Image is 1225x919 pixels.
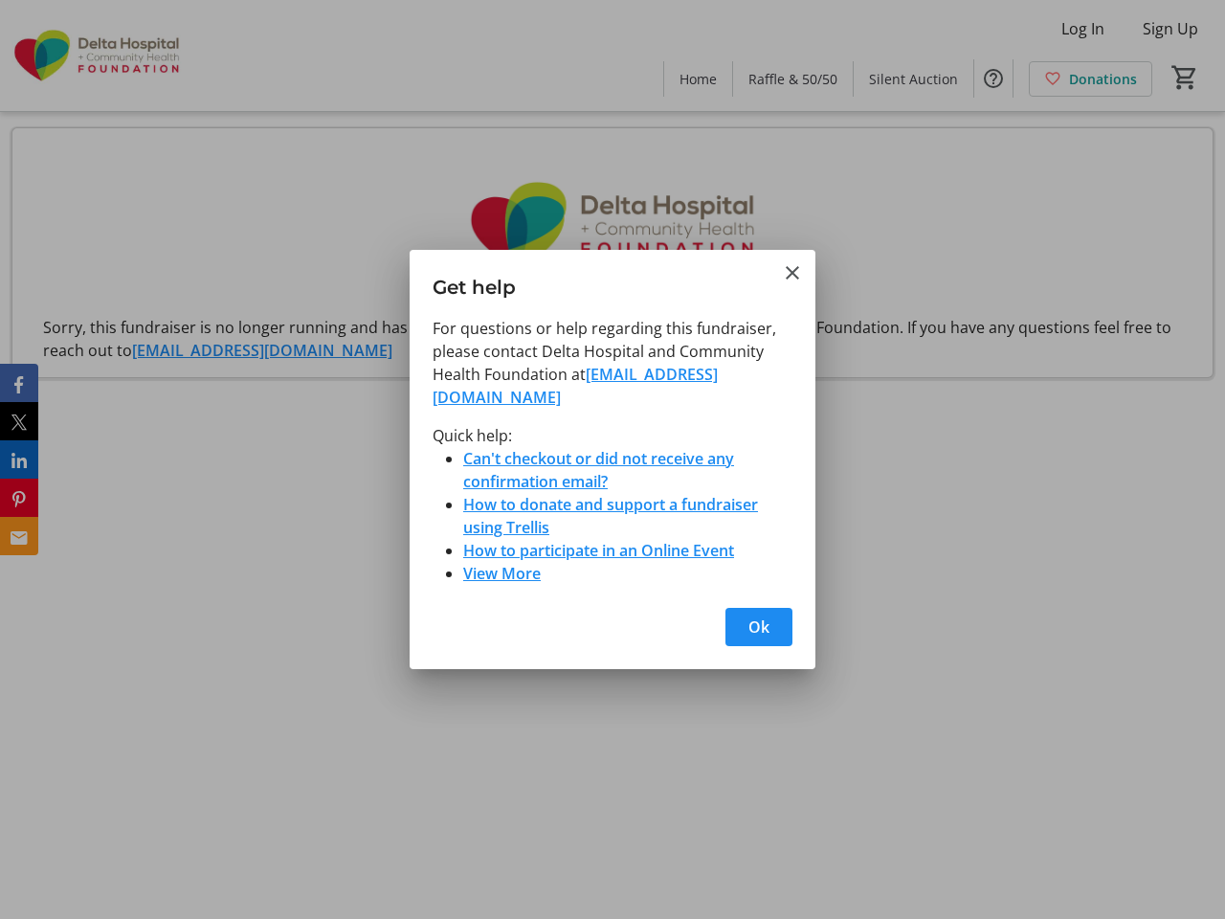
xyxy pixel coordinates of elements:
a: View More [463,563,541,584]
h3: Get help [410,250,815,316]
a: Can't checkout or did not receive any confirmation email? [463,448,734,492]
span: Ok [748,616,769,639]
a: How to participate in an Online Event [463,540,734,561]
a: How to donate and support a fundraiser using Trellis [463,494,758,538]
p: For questions or help regarding this fundraiser, please contact Delta Hospital and Community Heal... [433,317,792,409]
button: Ok [725,608,792,646]
button: Close [781,261,804,284]
p: Quick help: [433,424,792,447]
